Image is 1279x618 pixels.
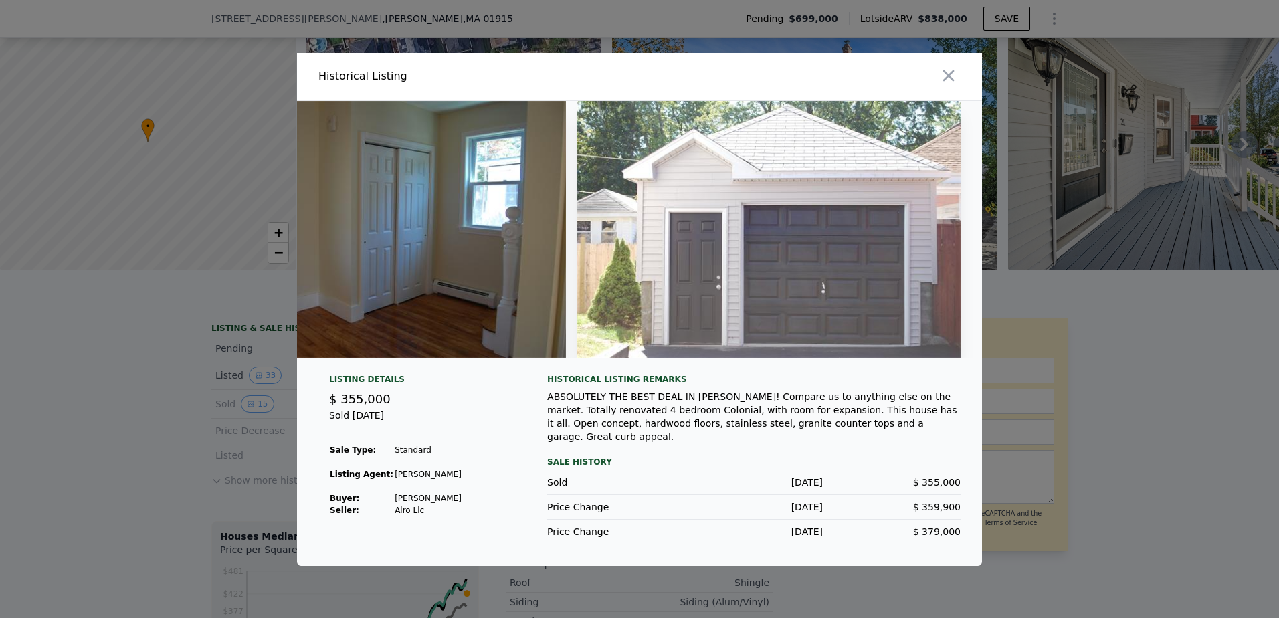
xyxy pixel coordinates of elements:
[394,504,462,516] td: Alro Llc
[318,68,634,84] div: Historical Listing
[577,101,961,358] img: Property Img
[329,374,515,390] div: Listing Details
[330,470,393,479] strong: Listing Agent:
[547,390,961,443] div: ABSOLUTELY THE BEST DEAL IN [PERSON_NAME]! Compare us to anything else on the market. Totally ren...
[685,525,823,538] div: [DATE]
[913,477,961,488] span: $ 355,000
[547,500,685,514] div: Price Change
[913,526,961,537] span: $ 379,000
[547,374,961,385] div: Historical Listing remarks
[329,409,515,433] div: Sold [DATE]
[330,445,376,455] strong: Sale Type:
[394,444,462,456] td: Standard
[547,454,961,470] div: Sale History
[181,101,566,358] img: Property Img
[330,494,359,503] strong: Buyer :
[547,476,685,489] div: Sold
[913,502,961,512] span: $ 359,900
[394,492,462,504] td: [PERSON_NAME]
[685,476,823,489] div: [DATE]
[547,525,685,538] div: Price Change
[329,392,391,406] span: $ 355,000
[330,506,359,515] strong: Seller :
[394,468,462,480] td: [PERSON_NAME]
[685,500,823,514] div: [DATE]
